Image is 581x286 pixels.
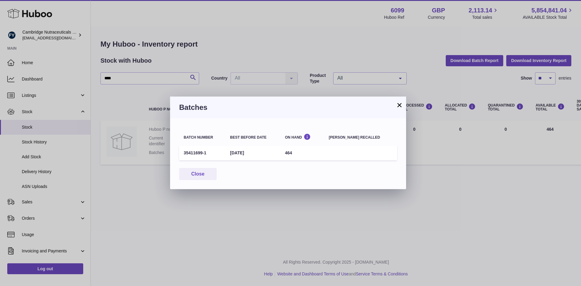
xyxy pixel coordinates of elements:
div: On Hand [285,133,320,139]
div: Batch number [184,136,221,140]
button: × [396,101,403,109]
div: Best before date [230,136,276,140]
h3: Batches [179,103,397,112]
td: 35411699-1 [179,146,225,160]
td: 464 [281,146,324,160]
td: [DATE] [225,146,280,160]
button: Close [179,168,217,180]
div: [PERSON_NAME] recalled [329,136,392,140]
